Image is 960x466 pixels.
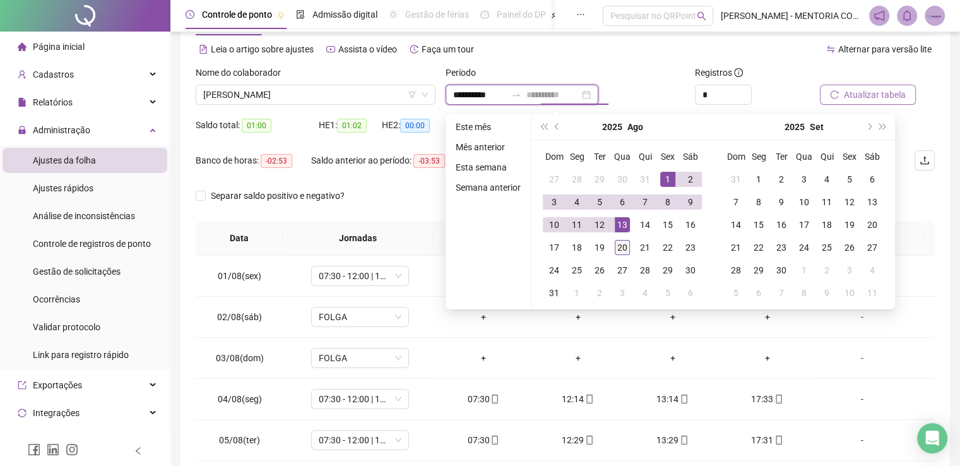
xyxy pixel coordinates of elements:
[566,191,588,213] td: 2025-08-04
[838,145,861,168] th: Sex
[319,349,401,367] span: FOLGA
[33,183,93,193] span: Ajustes rápidos
[815,236,838,259] td: 2025-09-25
[770,236,793,259] td: 2025-09-23
[446,66,484,80] label: Período
[543,259,566,282] td: 2025-08-24
[615,172,630,187] div: 30
[446,433,521,447] div: 07:30
[326,45,335,54] span: youtube
[296,10,305,19] span: file-done
[824,392,899,406] div: -
[773,395,783,403] span: mobile
[637,217,653,232] div: 14
[842,263,857,278] div: 3
[541,310,615,324] div: +
[219,435,260,445] span: 05/08(ter)
[588,282,611,304] td: 2025-09-02
[842,240,857,255] div: 26
[725,259,747,282] td: 2025-09-28
[569,240,584,255] div: 18
[33,322,100,332] span: Validar protocolo
[797,285,812,301] div: 8
[569,194,584,210] div: 4
[683,172,698,187] div: 2
[218,271,261,281] span: 01/08(sex)
[679,282,702,304] td: 2025-09-06
[838,213,861,236] td: 2025-09-19
[588,145,611,168] th: Ter
[405,9,469,20] span: Gestão de férias
[511,90,521,100] span: to
[865,285,880,301] div: 11
[319,266,401,285] span: 07:30 - 12:00 | 13:30 - 17:00
[33,211,135,221] span: Análise de inconsistências
[774,172,789,187] div: 2
[747,282,770,304] td: 2025-10-06
[422,44,474,54] span: Faça um tour
[728,240,744,255] div: 21
[199,45,208,54] span: file-text
[33,125,90,135] span: Administração
[261,154,292,168] span: -02:53
[770,213,793,236] td: 2025-09-16
[730,433,805,447] div: 17:31
[797,240,812,255] div: 24
[541,392,615,406] div: 12:14
[446,310,521,324] div: +
[588,236,611,259] td: 2025-08-19
[842,217,857,232] div: 19
[584,395,594,403] span: mobile
[33,408,80,418] span: Integrações
[725,282,747,304] td: 2025-10-05
[592,194,607,210] div: 5
[634,168,656,191] td: 2025-07-31
[592,240,607,255] div: 19
[569,263,584,278] div: 25
[660,194,675,210] div: 8
[319,308,401,326] span: FOLGA
[751,285,766,301] div: 6
[211,44,314,54] span: Leia o artigo sobre ajustes
[446,351,521,365] div: +
[33,294,80,304] span: Ocorrências
[547,172,562,187] div: 27
[33,42,85,52] span: Página inicial
[838,168,861,191] td: 2025-09-05
[797,263,812,278] div: 1
[774,217,789,232] div: 16
[242,119,271,133] span: 01:00
[592,285,607,301] div: 2
[637,172,653,187] div: 31
[824,433,899,447] div: -
[770,168,793,191] td: 2025-09-02
[543,168,566,191] td: 2025-07-27
[842,194,857,210] div: 12
[683,240,698,255] div: 23
[543,145,566,168] th: Dom
[751,240,766,255] div: 22
[634,145,656,168] th: Qui
[588,213,611,236] td: 2025-08-12
[421,91,429,99] span: down
[217,312,262,322] span: 02/08(sáb)
[551,11,559,19] span: pushpin
[679,395,689,403] span: mobile
[627,114,643,140] button: month panel
[33,69,74,80] span: Cadastros
[815,282,838,304] td: 2025-10-09
[683,217,698,232] div: 16
[615,285,630,301] div: 3
[730,392,805,406] div: 17:33
[480,10,489,19] span: dashboard
[547,285,562,301] div: 31
[730,310,805,324] div: +
[861,236,884,259] td: 2025-09-27
[566,282,588,304] td: 2025-09-01
[819,240,834,255] div: 25
[566,145,588,168] th: Seg
[634,259,656,282] td: 2025-08-28
[511,90,521,100] span: swap-right
[543,236,566,259] td: 2025-08-17
[679,236,702,259] td: 2025-08-23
